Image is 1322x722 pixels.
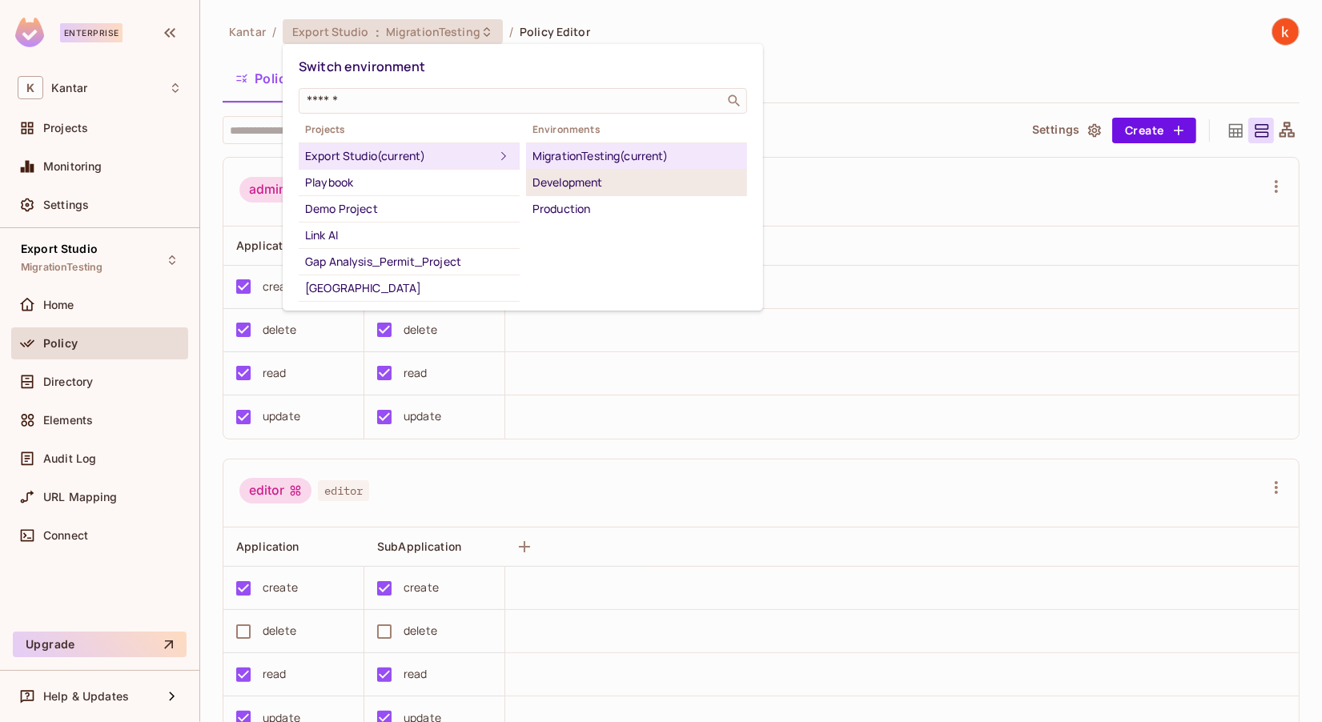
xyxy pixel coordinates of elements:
[526,123,747,136] span: Environments
[532,199,741,219] div: Production
[305,173,513,192] div: Playbook
[532,173,741,192] div: Development
[305,199,513,219] div: Demo Project
[305,146,494,166] div: Export Studio (current)
[305,226,513,245] div: Link AI
[305,252,513,271] div: Gap Analysis_Permit_Project
[299,123,520,136] span: Projects
[532,146,741,166] div: MigrationTesting (current)
[305,279,513,298] div: [GEOGRAPHIC_DATA]
[299,58,426,75] span: Switch environment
